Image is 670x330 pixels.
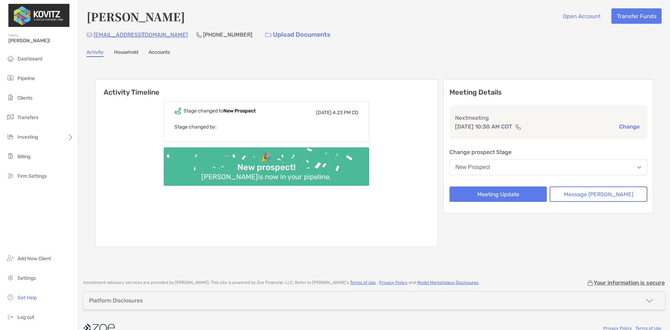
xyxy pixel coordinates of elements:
p: Meeting Details [449,88,647,97]
p: Stage changed by: [174,123,358,131]
img: Confetti [164,147,369,180]
div: 🎉 [258,152,274,162]
button: Change [617,123,642,130]
h4: [PERSON_NAME] [87,8,185,24]
h6: Activity Timeline [95,80,438,96]
span: Add New Client [17,256,51,262]
span: Settings [17,275,36,281]
p: [DATE] 10:30 AM CDT [455,122,512,131]
span: [PERSON_NAME]! [8,38,74,44]
div: Platform Disclosures [89,297,143,304]
span: Transfers [17,115,38,120]
span: [DATE] [316,110,332,116]
div: New Prospect [455,164,490,170]
p: [EMAIL_ADDRESS][DOMAIN_NAME] [94,30,188,39]
button: New Prospect [449,159,647,175]
img: get-help icon [6,293,15,301]
img: Phone Icon [196,32,202,38]
a: Upload Documents [261,27,335,42]
img: Open dropdown arrow [637,166,641,169]
button: Meeting Update [449,186,547,202]
img: firm-settings icon [6,171,15,180]
img: billing icon [6,152,15,160]
img: add_new_client icon [6,254,15,262]
img: icon arrow [645,296,654,305]
span: Log out [17,314,34,320]
a: Household [114,49,138,57]
span: Billing [17,154,30,160]
p: Your information is secure [594,279,665,286]
p: Change prospect Stage [449,148,647,156]
span: Clients [17,95,32,101]
span: Dashboard [17,56,42,62]
img: Zoe Logo [8,3,69,28]
span: Get Help [17,295,37,301]
span: 4:23 PM CD [333,110,358,116]
img: dashboard icon [6,54,15,63]
span: Firm Settings [17,173,47,179]
span: Investing [17,134,38,140]
img: logout icon [6,313,15,321]
img: communication type [515,124,521,130]
a: Accounts [149,49,170,57]
img: settings icon [6,273,15,282]
img: button icon [265,32,271,37]
div: Stage changed to [184,108,256,114]
p: Next meeting [455,113,642,122]
img: investing icon [6,132,15,141]
a: Terms of Use [350,280,376,285]
img: Email Icon [87,33,92,37]
button: Open Account [557,8,606,24]
div: New prospect! [234,162,298,173]
b: New Prospect [223,108,256,114]
button: Transfer Funds [611,8,662,24]
a: Privacy Policy [379,280,408,285]
a: Activity [87,49,104,57]
img: pipeline icon [6,74,15,82]
p: [PHONE_NUMBER] [203,30,252,39]
img: transfers icon [6,113,15,121]
div: [PERSON_NAME] is now in your pipeline. [199,173,334,181]
img: clients icon [6,93,15,102]
a: Model Marketplace Disclosures [417,280,478,285]
img: Event icon [174,108,181,114]
span: Pipeline [17,75,35,81]
button: Message [PERSON_NAME] [550,186,647,202]
p: Investment advisory services are provided by [PERSON_NAME] . This site is powered by Zoe Financia... [83,280,479,285]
